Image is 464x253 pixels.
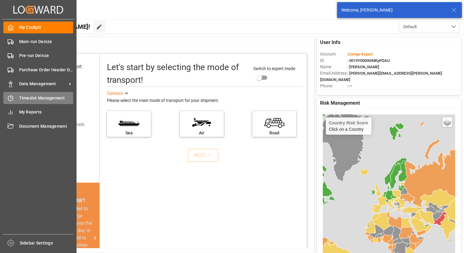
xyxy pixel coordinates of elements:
[19,109,73,115] span: My Reports
[347,58,390,63] span: : 0019Y000004dKyPQAU
[3,50,73,62] a: Pre-run Deinze
[107,97,302,104] div: Please select the main mode of transport for your shipment.
[341,7,446,13] div: Welcome, [PERSON_NAME]
[320,71,442,82] span: : [PERSON_NAME][EMAIL_ADDRESS][PERSON_NAME][DOMAIN_NAME]
[19,24,73,31] span: My Cockpit
[20,240,74,246] span: Sidebar Settings
[25,21,90,32] span: Hello [PERSON_NAME]!
[107,61,247,86] div: Let's start by selecting the mode of transport!
[348,52,373,56] span: Compo Expert
[399,21,459,32] button: open menu
[110,130,148,136] div: Sea
[188,149,218,162] button: NEXT
[347,52,373,56] span: :
[19,95,73,101] span: Timeslot Management
[107,90,123,97] div: See less
[320,64,347,70] span: Name
[320,100,360,107] span: Risk Management
[3,35,73,47] a: Main-run Deinze
[3,64,73,76] a: Purchase Order Header Deinze
[253,66,295,71] span: Switch to expert mode
[194,152,213,159] div: NEXT
[347,90,363,95] span: : Shipper
[320,83,347,89] span: Phone
[320,57,347,64] span: Id
[19,67,73,73] span: Purchase Order Header Deinze
[183,130,221,136] div: Air
[329,120,368,125] h4: Country Risk Score
[347,65,379,69] span: : [PERSON_NAME]
[329,120,368,132] div: Click on a Country
[320,39,340,46] span: User Info
[442,117,452,127] a: Layers
[19,123,73,130] span: Document Management
[19,39,73,45] span: Main-run Deinze
[347,84,352,88] span: : —
[3,22,73,33] a: My Cockpit
[320,89,347,96] span: Account Type
[19,52,73,59] span: Pre-run Deinze
[403,24,417,30] span: Default
[19,81,67,87] span: Data Management
[320,70,347,76] span: Email Address
[255,130,293,136] div: Road
[320,51,347,57] span: Account
[3,92,73,104] a: Timeslot Management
